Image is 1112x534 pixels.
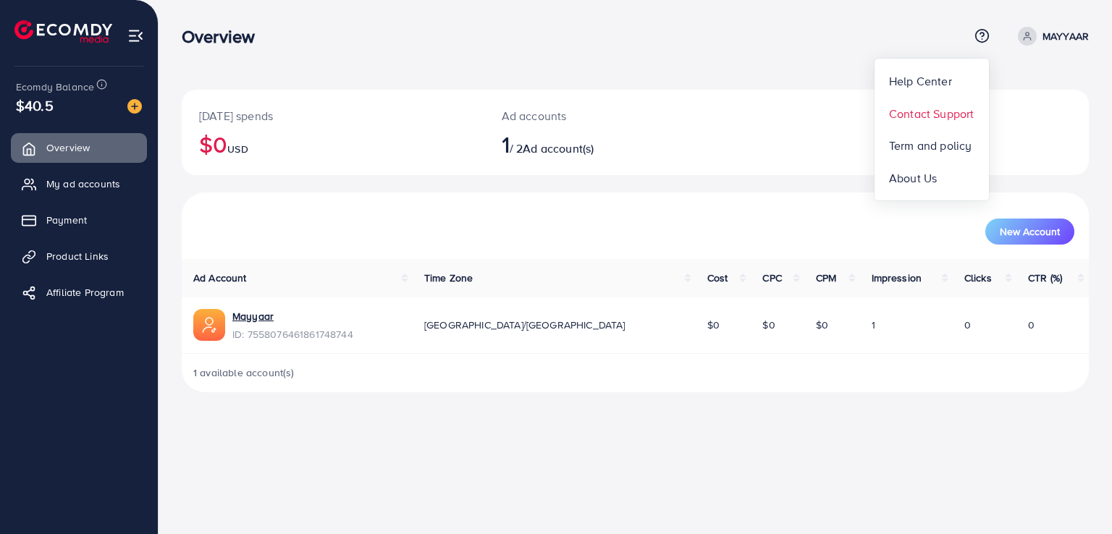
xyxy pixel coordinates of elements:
[46,177,120,191] span: My ad accounts
[127,27,144,44] img: menu
[46,249,109,263] span: Product Links
[46,140,90,155] span: Overview
[193,309,225,341] img: ic-ads-acc.e4c84228.svg
[523,140,594,156] span: Ad account(s)
[232,327,353,342] span: ID: 7558076461861748744
[502,127,510,161] span: 1
[502,130,694,158] h2: / 2
[1050,469,1101,523] iframe: Chat
[1012,27,1089,46] a: MAYYAAR
[889,169,937,187] span: About Us
[14,20,112,43] img: logo
[424,271,473,285] span: Time Zone
[1028,318,1035,332] span: 0
[1028,271,1062,285] span: CTR (%)
[199,107,467,124] p: [DATE] spends
[872,318,875,332] span: 1
[11,205,147,234] a: Payment
[424,318,625,332] span: [GEOGRAPHIC_DATA]/[GEOGRAPHIC_DATA]
[193,365,295,380] span: 1 available account(s)
[889,72,952,90] span: Help Center
[1042,27,1089,45] p: MAYYAAR
[1000,226,1060,237] span: New Account
[199,130,467,158] h2: $0
[127,99,142,114] img: image
[816,271,836,285] span: CPM
[193,271,247,285] span: Ad Account
[872,271,922,285] span: Impression
[816,318,828,332] span: $0
[964,271,992,285] span: Clicks
[964,318,971,332] span: 0
[889,137,972,154] span: Term and policy
[11,133,147,162] a: Overview
[502,107,694,124] p: Ad accounts
[46,213,87,227] span: Payment
[16,80,94,94] span: Ecomdy Balance
[11,169,147,198] a: My ad accounts
[11,242,147,271] a: Product Links
[232,309,274,323] a: Mayyaar
[16,95,54,116] span: $40.5
[707,271,728,285] span: Cost
[46,285,124,300] span: Affiliate Program
[762,271,781,285] span: CPC
[762,318,775,332] span: $0
[11,278,147,307] a: Affiliate Program
[182,26,266,47] h3: Overview
[707,318,720,332] span: $0
[985,219,1074,245] button: New Account
[889,105,974,122] span: Contact Support
[227,142,248,156] span: USD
